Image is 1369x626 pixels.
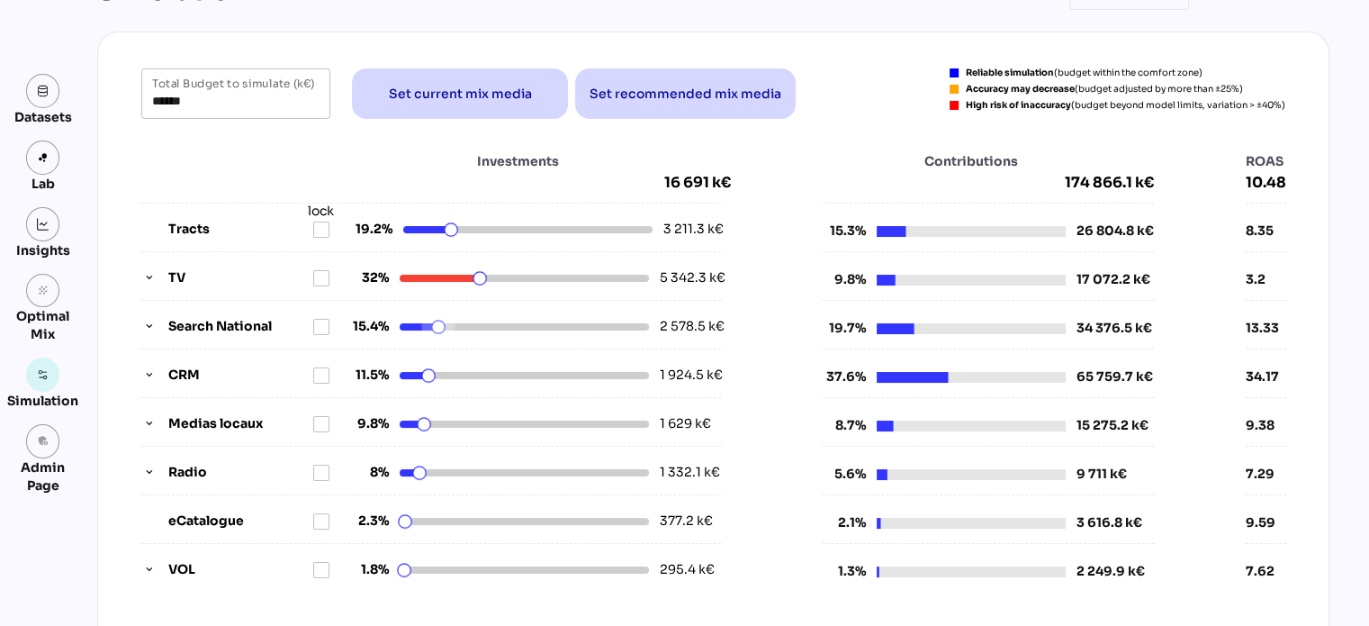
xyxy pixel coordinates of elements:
[966,68,1202,77] div: (budget within the comfort zone)
[168,317,312,336] label: Search National
[660,463,717,482] div: 1 332.1 k€
[168,560,312,579] label: VOL
[660,268,717,287] div: 5 342.3 k€
[1076,562,1145,581] div: 2 249.9 k€
[966,99,1071,111] strong: High risk of inaccuracy
[37,435,50,448] i: admin_panel_settings
[1076,416,1148,435] div: 15 275.2 k€
[168,366,312,385] label: CRM
[823,367,866,386] span: 37.6%
[660,512,717,531] div: 377.2 k€
[1246,416,1286,434] div: 9.38
[168,268,312,287] label: TV
[1246,465,1286,483] div: 7.29
[966,83,1075,95] strong: Accuracy may decrease
[1076,367,1153,386] div: 65 759.7 k€
[168,220,312,239] label: Tracts
[7,458,78,494] div: Admin Page
[823,562,866,581] span: 1.3%
[1246,152,1286,170] span: ROAS
[152,68,320,119] input: Total Budget to simulate (k€)
[37,218,50,231] img: graph.svg
[346,512,389,531] span: 2.3%
[1246,270,1286,288] div: 3.2
[877,152,1067,170] span: Contributions
[1076,222,1154,240] div: 26 804.8 k€
[23,175,63,193] div: Lab
[37,285,50,297] i: grain
[349,220,392,239] span: 19.2%
[14,108,72,126] div: Datasets
[1246,174,1286,192] span: 10.48
[575,68,796,119] button: Set recommended mix media
[1246,513,1286,531] div: 9.59
[590,83,781,104] span: Set recommended mix media
[37,151,50,164] img: lab.svg
[308,202,334,221] div: lock
[660,560,717,579] div: 295.4 k€
[346,560,389,579] span: 1.8%
[1076,270,1150,289] div: 17 072.2 k€
[660,317,717,336] div: 2 578.5 k€
[168,463,312,482] label: Radio
[168,512,312,531] label: eCatalogue
[1246,222,1286,240] div: 8.35
[823,319,866,338] span: 19.7%
[660,366,717,385] div: 1 924.5 k€
[823,513,866,532] span: 2.1%
[966,101,1285,110] div: (budget beyond model limits, variation > ±40%)
[1076,465,1127,484] div: 9 711 k€
[346,463,389,482] span: 8%
[37,85,50,97] img: data.svg
[823,416,866,435] span: 8.7%
[16,241,70,259] div: Insights
[1076,319,1152,338] div: 34 376.5 k€
[352,68,568,119] button: Set current mix media
[1246,319,1286,337] div: 13.33
[823,222,866,240] span: 15.3%
[664,174,731,192] span: 16 691 k€
[37,368,50,381] img: settings.svg
[7,392,78,410] div: Simulation
[823,174,1155,192] span: 174 866.1 k€
[168,414,312,433] label: Medias locaux
[966,67,1054,78] strong: Reliable simulation
[966,85,1243,94] div: (budget adjusted by more than ±25%)
[346,317,389,336] span: 15.4%
[1246,367,1286,386] div: 34.17
[346,268,389,287] span: 32%
[1076,513,1142,532] div: 3 616.8 k€
[823,465,866,484] span: 5.6%
[7,307,78,343] div: Optimal Mix
[1246,562,1286,580] div: 7.62
[823,270,866,289] span: 9.8%
[393,152,643,170] span: Investments
[389,83,532,104] span: Set current mix media
[346,414,389,433] span: 9.8%
[663,220,721,239] div: 3 211.3 k€
[660,414,717,433] div: 1 629 k€
[346,366,389,385] span: 11.5%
